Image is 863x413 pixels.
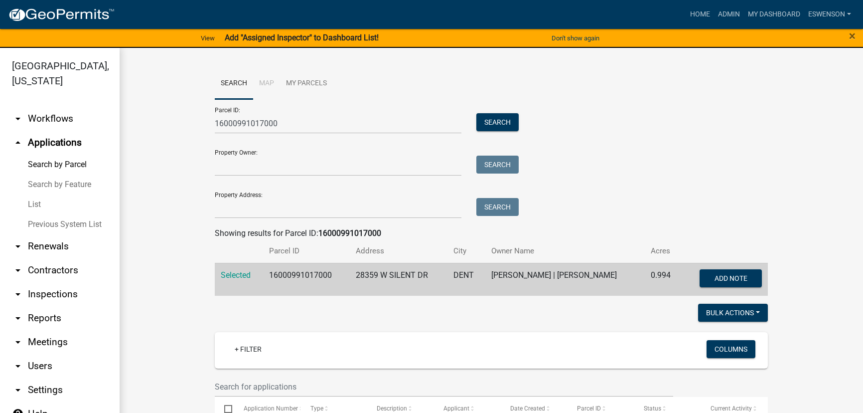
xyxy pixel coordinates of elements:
[244,405,298,412] span: Application Number
[215,68,253,100] a: Search
[714,274,747,282] span: Add Note
[447,239,485,263] th: City
[227,340,270,358] a: + Filter
[12,137,24,149] i: arrow_drop_up
[645,239,682,263] th: Acres
[476,198,519,216] button: Search
[215,377,673,397] input: Search for applications
[280,68,333,100] a: My Parcels
[377,405,407,412] span: Description
[645,263,682,296] td: 0.994
[485,263,645,296] td: [PERSON_NAME] | [PERSON_NAME]
[700,269,762,287] button: Add Note
[510,405,545,412] span: Date Created
[804,5,855,24] a: eswenson
[485,239,645,263] th: Owner Name
[350,263,447,296] td: 28359 W SILENT DR
[310,405,323,412] span: Type
[318,228,381,238] strong: 16000991017000
[849,29,856,43] span: ×
[12,360,24,372] i: arrow_drop_down
[12,288,24,300] i: arrow_drop_down
[215,227,768,239] div: Showing results for Parcel ID:
[698,304,768,322] button: Bulk Actions
[711,405,752,412] span: Current Activity
[12,264,24,276] i: arrow_drop_down
[447,263,485,296] td: DENT
[644,405,661,412] span: Status
[443,405,469,412] span: Applicant
[225,33,379,42] strong: Add "Assigned Inspector" to Dashboard List!
[12,113,24,125] i: arrow_drop_down
[12,240,24,252] i: arrow_drop_down
[686,5,714,24] a: Home
[577,405,601,412] span: Parcel ID
[714,5,744,24] a: Admin
[744,5,804,24] a: My Dashboard
[849,30,856,42] button: Close
[12,384,24,396] i: arrow_drop_down
[263,263,350,296] td: 16000991017000
[350,239,447,263] th: Address
[476,113,519,131] button: Search
[707,340,755,358] button: Columns
[476,156,519,174] button: Search
[12,336,24,348] i: arrow_drop_down
[263,239,350,263] th: Parcel ID
[548,30,603,46] button: Don't show again
[221,270,251,280] a: Selected
[12,312,24,324] i: arrow_drop_down
[197,30,219,46] a: View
